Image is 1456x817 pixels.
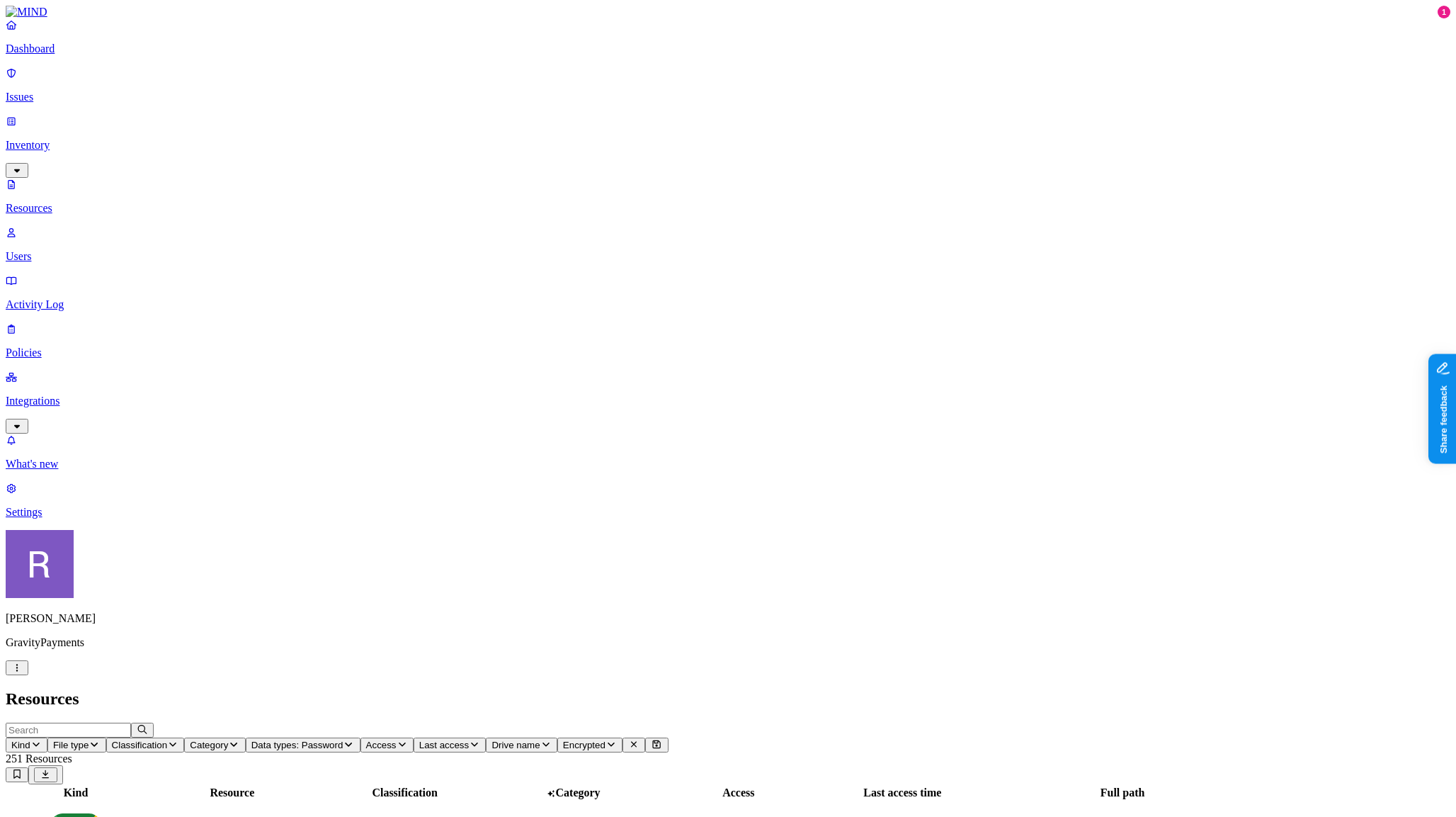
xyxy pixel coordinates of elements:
[6,18,1450,55] a: Dashboard
[6,371,1450,432] a: Integrations
[8,787,144,799] div: Kind
[6,434,1450,471] a: What's new
[6,458,1450,471] p: What's new
[6,298,1450,311] p: Activity Log
[6,636,1450,649] p: GravityPayments
[6,139,1450,152] p: Inventory
[491,740,540,750] span: Drive name
[6,322,1450,359] a: Policies
[6,395,1450,407] p: Integrations
[366,740,397,750] span: Access
[419,740,469,750] span: Last access
[1438,6,1450,18] div: 1
[6,6,1450,18] a: MIND
[6,250,1450,263] p: Users
[563,740,605,750] span: Encrypted
[6,91,1450,103] p: Issues
[6,178,1450,215] a: Resources
[6,202,1450,215] p: Resources
[147,787,318,799] div: Resource
[821,787,983,799] div: Last access time
[6,482,1450,519] a: Settings
[190,740,228,750] span: Category
[6,274,1450,311] a: Activity Log
[251,740,343,750] span: Data types: Password
[6,753,72,765] span: 251 Resources
[658,787,819,799] div: Access
[556,787,601,799] span: Category
[6,226,1450,263] a: Users
[6,506,1450,519] p: Settings
[11,740,30,750] span: Kind
[6,67,1450,103] a: Issues
[6,530,74,598] img: Rich Thompson
[53,740,89,750] span: File type
[6,689,1450,709] h2: Resources
[6,612,1450,625] p: [PERSON_NAME]
[6,115,1450,176] a: Inventory
[986,787,1259,799] div: Full path
[6,6,47,18] img: MIND
[6,43,1450,55] p: Dashboard
[6,346,1450,359] p: Policies
[6,723,131,738] input: Search
[321,787,489,799] div: Classification
[112,740,168,750] span: Classification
